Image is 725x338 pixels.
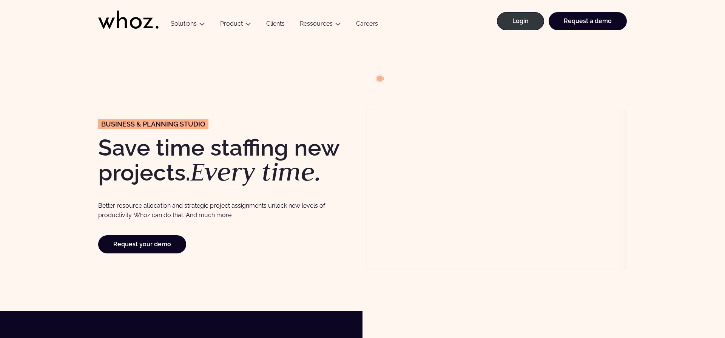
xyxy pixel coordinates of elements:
button: Product [213,20,259,30]
a: Clients [259,20,292,30]
a: Product [220,20,243,27]
span: Business & planning Studio [101,121,205,128]
a: Request a demo [549,12,627,30]
a: Login [497,12,544,30]
h1: ave time staffing new projects. [98,136,359,185]
em: Every time. [190,155,321,188]
p: Better resource allocation and strategic project assignments unlock new levels of productivity. W... [98,201,333,220]
strong: S [98,134,112,161]
button: Ressources [292,20,349,30]
a: Careers [349,20,386,30]
a: Ressources [300,20,333,27]
a: Request your demo [98,235,186,253]
button: Solutions [163,20,213,30]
